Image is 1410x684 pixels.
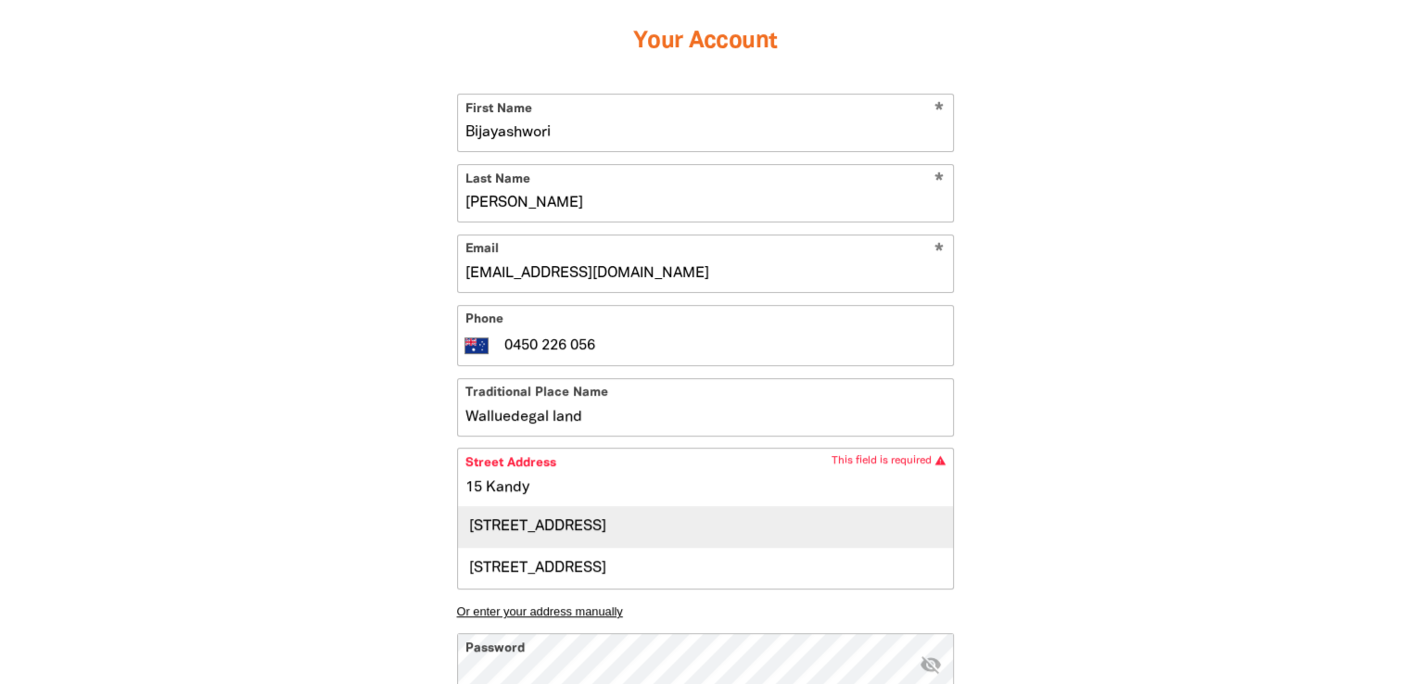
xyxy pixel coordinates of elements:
[457,5,954,79] h3: Your Account
[458,507,953,547] div: [STREET_ADDRESS]
[920,653,942,676] i: Hide password
[457,604,954,618] button: Or enter your address manually
[458,547,953,588] div: [STREET_ADDRESS]
[920,653,942,678] button: visibility_off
